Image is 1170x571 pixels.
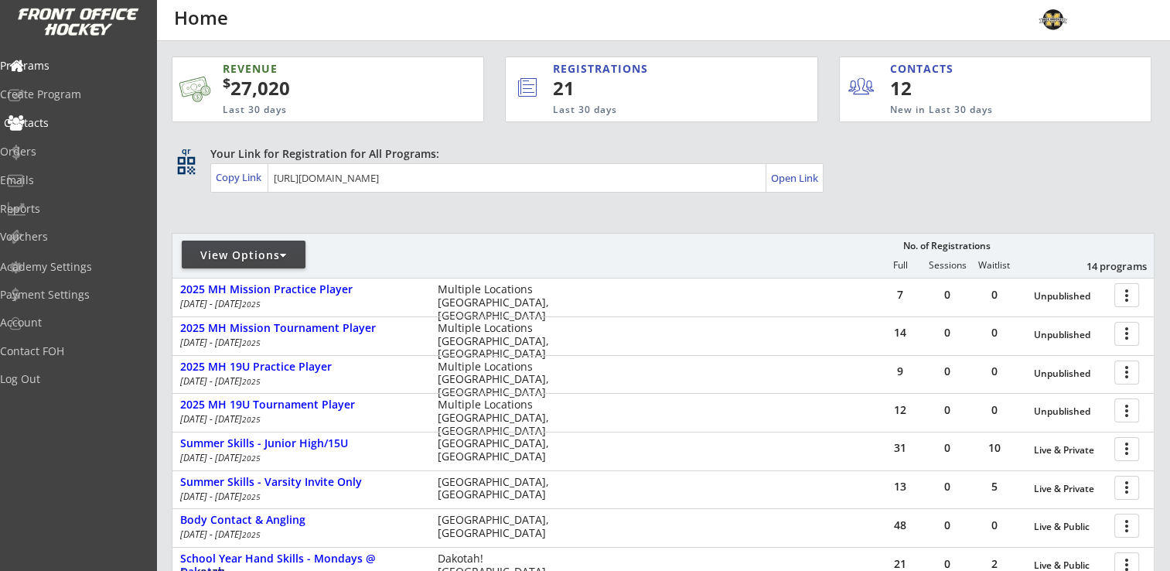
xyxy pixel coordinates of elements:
div: 2025 MH Mission Tournament Player [180,322,421,335]
div: 0 [924,443,970,453]
div: Multiple Locations [GEOGRAPHIC_DATA], [GEOGRAPHIC_DATA] [438,283,559,322]
button: more_vert [1114,283,1139,307]
div: Summer Skills - Varsity Invite Only [180,476,421,489]
div: 0 [971,405,1018,415]
div: [GEOGRAPHIC_DATA], [GEOGRAPHIC_DATA] [438,476,559,502]
div: 2025 MH 19U Tournament Player [180,398,421,412]
div: [DATE] - [DATE] [180,530,417,539]
div: 5 [971,481,1018,492]
div: 14 [877,327,923,338]
div: Contacts [4,118,143,128]
div: [DATE] - [DATE] [180,338,417,347]
div: Multiple Locations [GEOGRAPHIC_DATA], [GEOGRAPHIC_DATA] [438,361,559,399]
div: 0 [924,327,970,338]
div: [DATE] - [DATE] [180,299,417,309]
div: Unpublished [1034,291,1107,302]
div: Body Contact & Angling [180,514,421,527]
div: CONTACTS [890,61,960,77]
div: 14 programs [1066,259,1146,273]
div: Unpublished [1034,330,1107,340]
div: 48 [877,520,923,531]
div: 0 [924,289,970,300]
div: Open Link [770,172,819,185]
div: [DATE] - [DATE] [180,377,417,386]
div: 2 [971,559,1018,569]
em: 2025 [242,529,261,540]
button: qr_code [175,154,198,177]
em: 2025 [242,337,261,348]
div: Live & Public [1034,521,1107,532]
div: Last 30 days [553,104,754,117]
button: more_vert [1114,437,1139,461]
div: 13 [877,481,923,492]
div: 2025 MH Mission Practice Player [180,283,421,296]
div: Multiple Locations [GEOGRAPHIC_DATA], [GEOGRAPHIC_DATA] [438,398,559,437]
div: Last 30 days [223,104,410,117]
div: 10 [971,443,1018,453]
button: more_vert [1114,398,1139,422]
div: 21 [553,75,766,101]
button: more_vert [1114,322,1139,346]
div: 2025 MH 19U Practice Player [180,361,421,374]
em: 2025 [242,491,261,502]
div: Full [877,260,923,271]
sup: $ [223,74,230,92]
div: View Options [182,248,305,263]
em: 2025 [242,414,261,425]
div: Live & Private [1034,445,1107,456]
div: REVENUE [223,61,410,77]
div: [GEOGRAPHIC_DATA], [GEOGRAPHIC_DATA] [438,514,559,540]
div: qr [176,146,195,156]
div: 0 [971,520,1018,531]
div: Waitlist [970,260,1017,271]
div: 9 [877,366,923,377]
div: 12 [877,405,923,415]
div: 7 [877,289,923,300]
div: [DATE] - [DATE] [180,453,417,463]
div: No. of Registrations [899,241,994,251]
div: 0 [924,366,970,377]
div: Unpublished [1034,406,1107,417]
div: 31 [877,443,923,453]
div: 0 [971,289,1018,300]
div: REGISTRATIONS [553,61,746,77]
div: Copy Link [216,170,264,184]
div: 27,020 [223,75,435,101]
button: more_vert [1114,514,1139,538]
div: 0 [924,405,970,415]
div: Multiple Locations [GEOGRAPHIC_DATA], [GEOGRAPHIC_DATA] [438,322,559,361]
div: 12 [890,75,985,101]
div: New in Last 30 days [890,104,1080,117]
div: 0 [971,327,1018,338]
em: 2025 [242,453,261,463]
div: 0 [924,520,970,531]
div: Unpublished [1034,368,1107,379]
button: more_vert [1114,476,1139,500]
div: Your Link for Registration for All Programs: [210,146,1107,162]
button: more_vert [1114,361,1139,385]
div: Live & Public [1034,560,1107,571]
div: 21 [877,559,923,569]
div: 0 [924,481,970,492]
div: 0 [924,559,970,569]
div: Sessions [924,260,970,271]
div: Summer Skills - Junior High/15U [180,437,421,450]
div: [GEOGRAPHIC_DATA], [GEOGRAPHIC_DATA] [438,437,559,463]
div: [DATE] - [DATE] [180,415,417,424]
div: 0 [971,366,1018,377]
em: 2025 [242,376,261,387]
div: [DATE] - [DATE] [180,492,417,501]
em: 2025 [242,299,261,309]
a: Open Link [770,167,819,189]
div: Live & Private [1034,484,1107,494]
